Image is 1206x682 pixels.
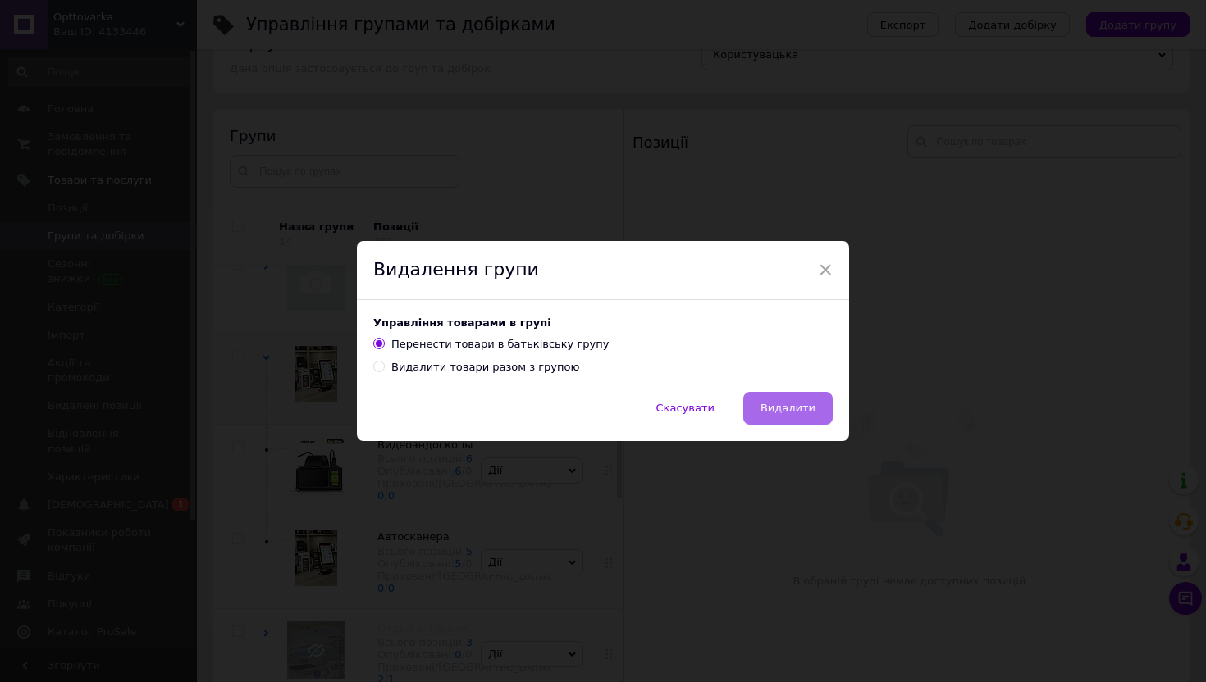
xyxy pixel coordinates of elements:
[357,241,849,300] div: Видалення групи
[761,402,815,414] span: Видалити
[743,392,833,425] button: Видалити
[373,316,833,329] p: Управління товарами в групі
[656,402,715,414] span: Скасувати
[639,392,732,425] button: Скасувати
[818,256,833,284] span: ×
